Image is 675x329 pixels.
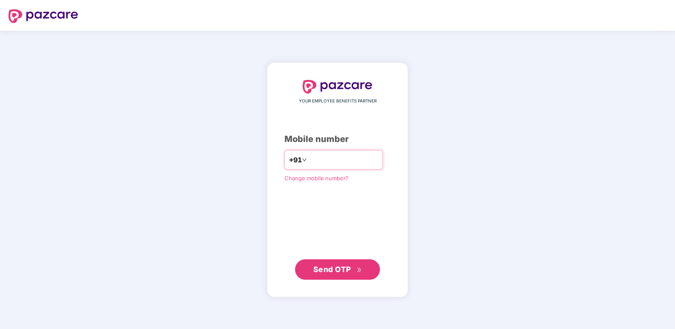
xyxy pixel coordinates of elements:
[313,265,351,274] span: Send OTP
[295,259,380,280] button: Send OTPdouble-right
[299,98,377,105] span: YOUR EMPLOYEE BENEFITS PARTNER
[284,133,391,146] div: Mobile number
[8,9,78,23] img: logo
[289,155,302,165] span: +91
[303,80,372,94] img: logo
[284,175,349,182] a: Change mobile number?
[357,267,362,273] span: double-right
[302,157,307,162] span: down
